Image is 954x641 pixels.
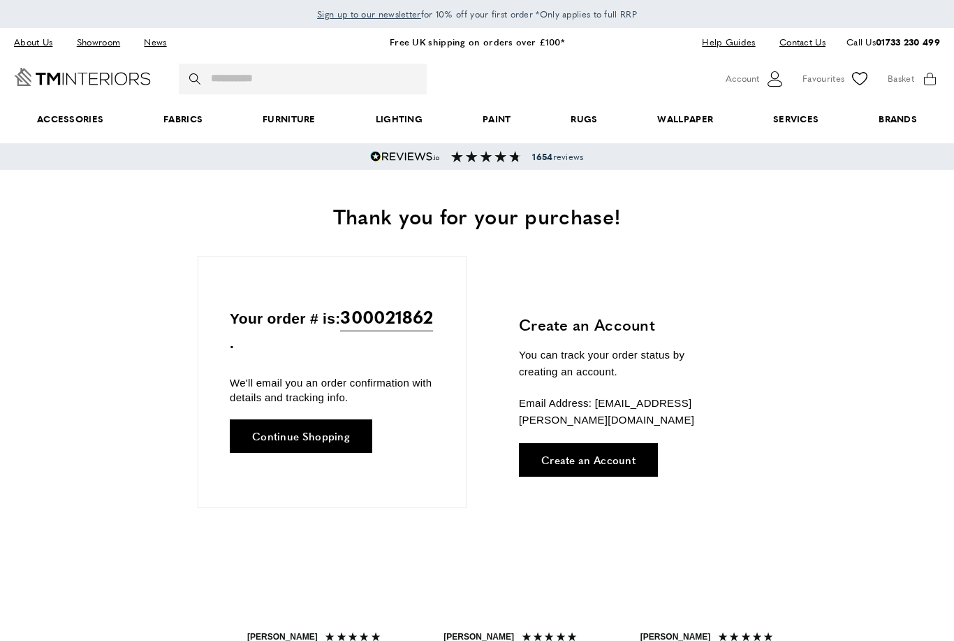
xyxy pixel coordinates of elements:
a: Lighting [346,98,453,141]
a: About Us [14,33,63,52]
p: We'll email you an order confirmation with details and tracking info. [230,375,434,405]
p: Email Address: [EMAIL_ADDRESS][PERSON_NAME][DOMAIN_NAME] [519,395,725,428]
p: Your order # is: . [230,303,434,355]
a: Help Guides [691,33,765,52]
button: Customer Account [726,69,785,89]
span: Account [726,71,759,86]
span: Create an Account [541,454,636,465]
img: Reviews section [451,151,521,162]
a: News [133,33,177,52]
a: Go to Home page [14,68,151,86]
strong: 1654 [532,150,552,163]
span: for 10% off your first order *Only applies to full RRP [317,8,637,20]
a: Sign up to our newsletter [317,7,421,21]
p: Call Us [846,35,940,50]
span: Continue Shopping [252,431,350,441]
span: reviews [532,151,583,162]
a: 01733 230 499 [876,35,940,48]
button: Search [189,64,203,94]
p: You can track your order status by creating an account. [519,347,725,380]
a: Free UK shipping on orders over £100* [390,35,564,48]
a: Brands [849,98,947,141]
a: Services [743,98,849,141]
a: Favourites [802,69,870,89]
a: Furniture [233,98,346,141]
span: 300021862 [340,303,433,331]
span: Favourites [802,71,844,86]
a: Continue Shopping [230,419,372,453]
img: Reviews.io 5 stars [370,151,440,162]
a: Wallpaper [627,98,743,141]
a: Showroom [66,33,131,52]
h3: Create an Account [519,314,725,336]
a: Rugs [541,98,627,141]
span: Thank you for your purchase! [333,201,621,231]
a: Create an Account [519,443,658,477]
a: Fabrics [133,98,233,141]
a: Paint [453,98,541,141]
a: Contact Us [769,33,825,52]
span: Accessories [7,98,133,141]
span: Sign up to our newsletter [317,8,421,20]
